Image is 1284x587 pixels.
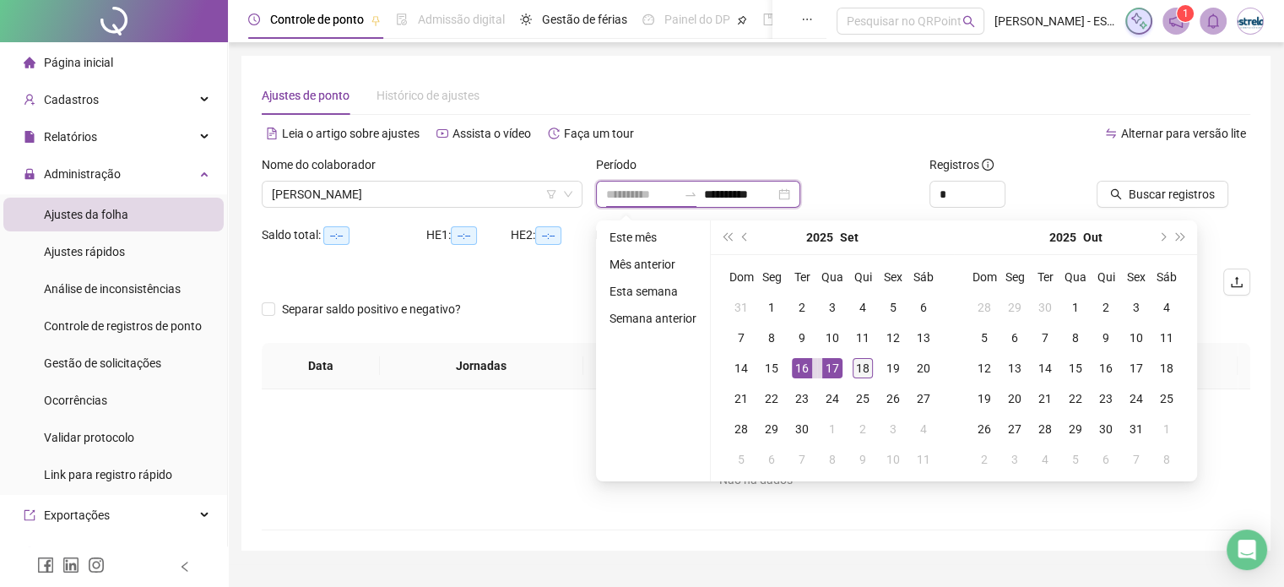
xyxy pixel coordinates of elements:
[792,358,812,378] div: 16
[1096,297,1116,318] div: 2
[1065,449,1086,470] div: 5
[396,14,408,25] span: file-done
[418,13,505,26] span: Admissão digital
[1030,444,1060,475] td: 2025-11-04
[452,127,531,140] span: Assista o vídeo
[929,155,994,174] span: Registros
[62,557,79,573] span: linkedin
[1126,297,1146,318] div: 3
[726,323,756,353] td: 2025-09-07
[1096,389,1116,409] div: 23
[1157,449,1177,470] div: 8
[1227,530,1267,570] div: Open Intercom Messenger
[24,509,35,521] span: export
[583,343,710,389] th: Entrada 1
[272,182,572,207] span: ELENI NEGRAO SILVA
[266,128,278,139] span: file-text
[1030,292,1060,323] td: 2025-09-30
[787,444,817,475] td: 2025-10-07
[44,546,106,559] span: Integrações
[756,414,787,444] td: 2025-09-29
[1060,323,1091,353] td: 2025-10-08
[756,353,787,383] td: 2025-09-15
[44,319,202,333] span: Controle de registros de ponto
[603,281,703,302] li: Esta semana
[548,128,560,139] span: history
[969,353,1000,383] td: 2025-10-12
[1151,444,1182,475] td: 2025-11-08
[1035,449,1055,470] div: 4
[1035,297,1055,318] div: 30
[1126,358,1146,378] div: 17
[792,297,812,318] div: 2
[761,328,782,348] div: 8
[1030,383,1060,414] td: 2025-10-21
[1121,383,1151,414] td: 2025-10-24
[982,159,994,171] span: info-circle
[1096,328,1116,348] div: 9
[726,292,756,323] td: 2025-08-31
[262,89,349,102] span: Ajustes de ponto
[1126,328,1146,348] div: 10
[726,383,756,414] td: 2025-09-21
[726,444,756,475] td: 2025-10-05
[1091,444,1121,475] td: 2025-11-06
[913,449,934,470] div: 11
[913,389,934,409] div: 27
[1157,389,1177,409] div: 25
[969,444,1000,475] td: 2025-11-02
[1230,275,1243,289] span: upload
[1151,292,1182,323] td: 2025-10-04
[974,449,994,470] div: 2
[275,300,468,318] span: Separar saldo positivo e negativo?
[1151,323,1182,353] td: 2025-10-11
[1151,353,1182,383] td: 2025-10-18
[974,358,994,378] div: 12
[878,323,908,353] td: 2025-09-12
[718,220,736,254] button: super-prev-year
[24,168,35,180] span: lock
[840,220,859,254] button: month panel
[756,323,787,353] td: 2025-09-08
[664,13,730,26] span: Painel do DP
[817,292,848,323] td: 2025-09-03
[1000,323,1030,353] td: 2025-10-06
[1097,181,1228,208] button: Buscar registros
[1065,419,1086,439] div: 29
[792,449,812,470] div: 7
[1049,220,1076,254] button: year panel
[1060,353,1091,383] td: 2025-10-15
[726,414,756,444] td: 2025-09-28
[1005,328,1025,348] div: 6
[883,419,903,439] div: 3
[1000,383,1030,414] td: 2025-10-20
[542,13,627,26] span: Gestão de férias
[822,419,842,439] div: 1
[1121,127,1246,140] span: Alternar para versão lite
[44,282,181,296] span: Análise de inconsistências
[1105,128,1117,139] span: swap
[1151,262,1182,292] th: Sáb
[1005,449,1025,470] div: 3
[761,389,782,409] div: 22
[1035,358,1055,378] div: 14
[994,12,1115,30] span: [PERSON_NAME] - ESTRELAS INTERNET
[1126,419,1146,439] div: 31
[878,262,908,292] th: Sex
[603,308,703,329] li: Semana anterior
[1157,419,1177,439] div: 1
[563,189,573,199] span: down
[817,444,848,475] td: 2025-10-08
[377,89,479,102] span: Histórico de ajustes
[822,328,842,348] div: 10
[974,419,994,439] div: 26
[969,323,1000,353] td: 2025-10-05
[878,414,908,444] td: 2025-10-03
[262,226,426,245] div: Saldo total:
[282,127,420,140] span: Leia o artigo sobre ajustes
[1183,8,1189,19] span: 1
[974,389,994,409] div: 19
[1121,414,1151,444] td: 2025-10-31
[817,353,848,383] td: 2025-09-17
[908,262,939,292] th: Sáb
